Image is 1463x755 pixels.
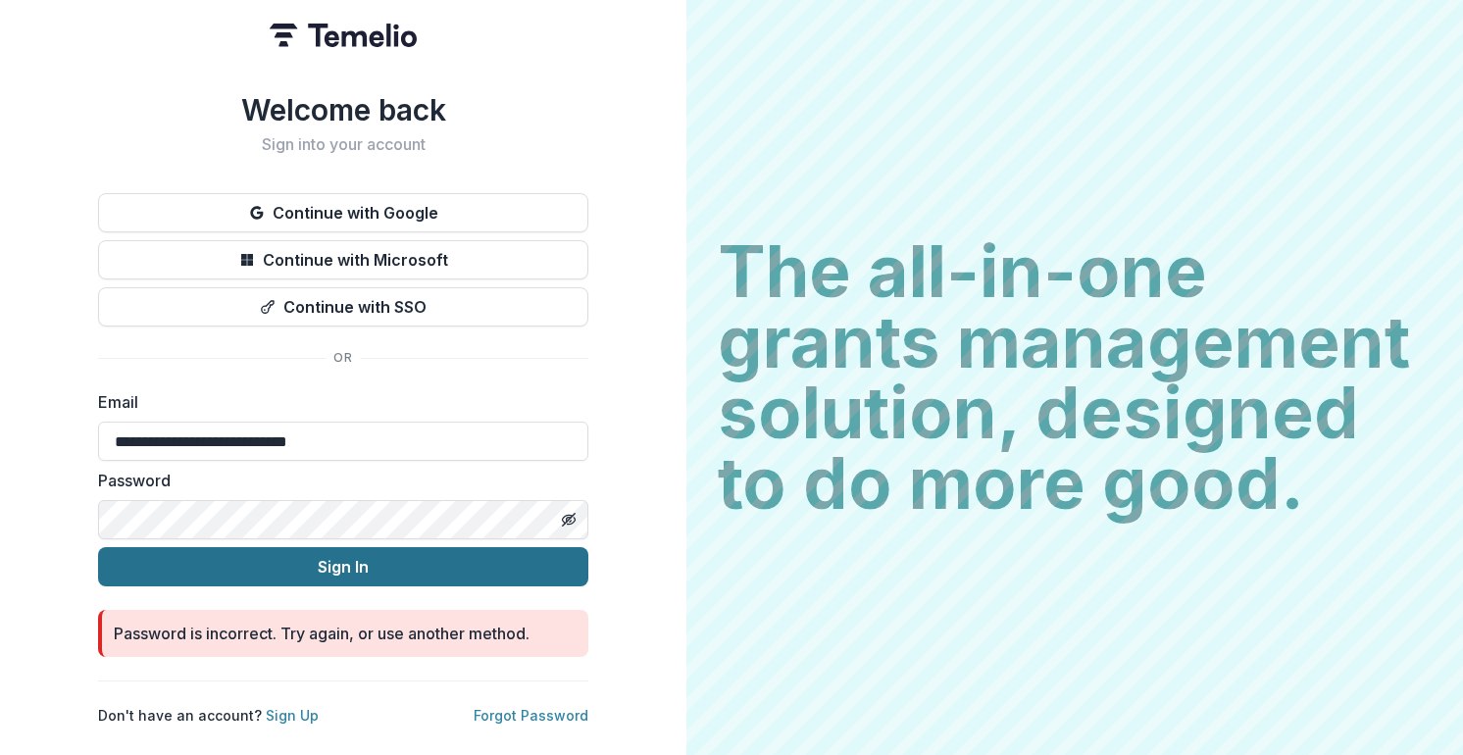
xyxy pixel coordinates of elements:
img: Temelio [270,24,417,47]
a: Sign Up [266,707,319,724]
label: Email [98,390,577,414]
div: Password is incorrect. Try again, or use another method. [114,622,530,645]
button: Continue with SSO [98,287,588,327]
button: Toggle password visibility [553,504,584,535]
p: Don't have an account? [98,705,319,726]
h2: Sign into your account [98,135,588,154]
h1: Welcome back [98,92,588,127]
label: Password [98,469,577,492]
button: Continue with Google [98,193,588,232]
button: Continue with Microsoft [98,240,588,279]
button: Sign In [98,547,588,586]
a: Forgot Password [474,707,588,724]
